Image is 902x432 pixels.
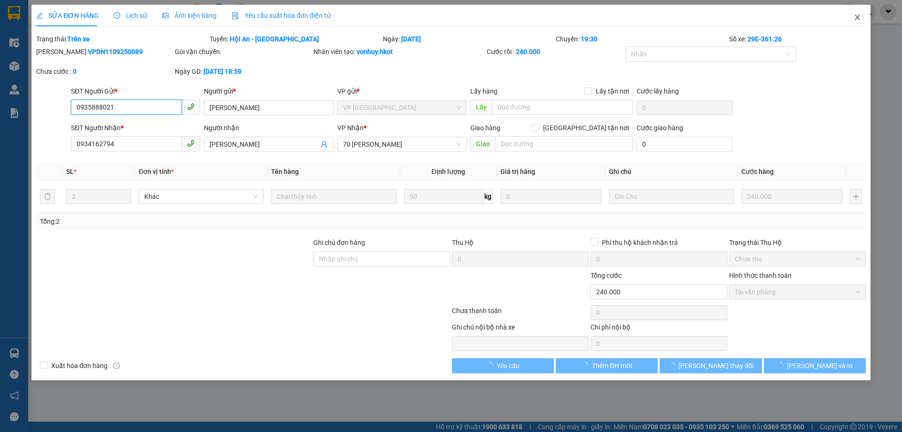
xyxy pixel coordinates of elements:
[66,168,74,175] span: SL
[313,47,485,57] div: Nhân viên tạo:
[637,137,732,152] input: Cước giao hàng
[40,189,55,204] button: delete
[844,5,871,31] button: Close
[500,189,601,204] input: 0
[555,34,728,44] div: Chuyến:
[232,12,331,19] span: Yêu cầu xuất hóa đơn điện tử
[36,47,173,57] div: [PERSON_NAME]:
[452,322,589,336] div: Ghi chú nội bộ nhà xe
[637,87,679,95] label: Cước lấy hàng
[401,35,421,43] b: [DATE]
[592,86,633,96] span: Lấy tận nơi
[609,189,734,204] input: Ghi Chú
[516,48,540,55] b: 240.000
[735,252,860,266] span: Chưa thu
[451,306,590,322] div: Chưa thanh toán
[271,168,299,175] span: Tên hàng
[729,237,866,248] div: Trạng thái Thu Hộ
[357,48,393,55] b: vonhuy.hkot
[114,12,120,19] span: clock-circle
[777,362,787,369] span: loading
[313,239,365,246] label: Ghi chú đơn hàng
[73,68,77,75] b: 0
[452,358,554,373] button: Yêu cầu
[382,34,555,44] div: Ngày:
[556,358,658,373] button: Thêm ĐH mới
[854,14,861,21] span: close
[187,140,194,147] span: phone
[88,48,143,55] b: VPDN1109250089
[203,68,241,75] b: [DATE] 18:59
[162,12,217,19] span: Ảnh kiện hàng
[487,47,623,57] div: Cước rồi :
[492,100,633,115] input: Dọc đường
[470,87,498,95] span: Lấy hàng
[678,361,754,371] span: [PERSON_NAME] thay đổi
[452,239,474,246] span: Thu Hộ
[470,136,495,151] span: Giao
[598,237,682,248] span: Phí thu hộ khách nhận trả
[850,189,862,204] button: plus
[187,103,194,110] span: phone
[637,100,732,115] input: Cước lấy hàng
[637,124,683,132] label: Cước giao hàng
[71,86,200,96] div: SĐT Người Gửi
[114,12,147,19] span: Lịch sử
[729,272,792,279] label: Hình thức thanh toán
[162,12,169,19] span: picture
[432,168,465,175] span: Định lượng
[320,141,328,148] span: user-add
[539,123,633,133] span: [GEOGRAPHIC_DATA] tận nơi
[470,100,492,115] span: Lấy
[144,189,258,204] span: Khác
[175,47,311,57] div: Gói vận chuyển:
[741,189,842,204] input: 0
[232,12,239,20] img: icon
[500,168,535,175] span: Giá trị hàng
[668,362,678,369] span: loading
[592,361,632,371] span: Thêm ĐH mới
[47,361,111,371] span: Xuất hóa đơn hàng
[40,216,348,227] div: Tổng: 2
[591,322,727,336] div: Chi phí nội bộ
[313,251,450,267] input: Ghi chú đơn hàng
[36,12,99,19] span: SỬA ĐƠN HÀNG
[735,285,860,299] span: Tại văn phòng
[36,12,43,19] span: edit
[581,35,598,43] b: 19:30
[764,358,866,373] button: [PERSON_NAME] và In
[495,136,633,151] input: Dọc đường
[209,34,382,44] div: Tuyến:
[113,362,120,369] span: info-circle
[605,163,738,181] th: Ghi chú
[741,168,774,175] span: Cước hàng
[483,189,493,204] span: kg
[747,35,782,43] b: 29E-361.26
[582,362,592,369] span: loading
[67,35,90,43] b: Trên xe
[343,101,461,115] span: VP Đà Nẵng
[337,124,364,132] span: VP Nhận
[728,34,867,44] div: Số xe:
[337,86,467,96] div: VP gửi
[470,124,500,132] span: Giao hàng
[204,123,333,133] div: Người nhận
[71,123,200,133] div: SĐT Người Nhận
[343,137,461,151] span: 70 Nguyễn Hữu Huân
[660,358,762,373] button: [PERSON_NAME] thay đổi
[497,361,520,371] span: Yêu cầu
[486,362,497,369] span: loading
[271,189,396,204] input: VD: Bàn, Ghế
[591,272,622,279] span: Tổng cước
[230,35,319,43] b: Hội An - [GEOGRAPHIC_DATA]
[787,361,853,371] span: [PERSON_NAME] và In
[35,34,209,44] div: Trạng thái:
[139,168,174,175] span: Đơn vị tính
[175,66,311,77] div: Ngày GD:
[36,66,173,77] div: Chưa cước :
[204,86,333,96] div: Người gửi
